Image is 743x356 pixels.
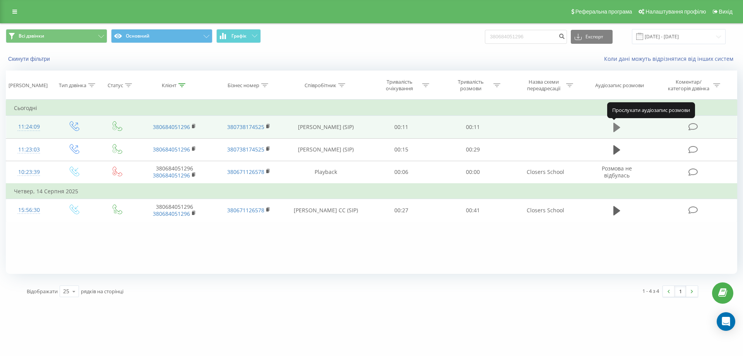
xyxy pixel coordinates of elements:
td: [PERSON_NAME] (SIP) [286,116,366,138]
div: Статус [108,82,123,89]
td: 00:27 [366,199,437,222]
a: Коли дані можуть відрізнятися вiд інших систем [604,55,737,62]
button: Основний [111,29,212,43]
div: Аудіозапис розмови [595,82,644,89]
button: Графік [216,29,261,43]
td: [PERSON_NAME] (SIP) [286,138,366,161]
td: 380684051296 [137,199,212,222]
td: Playback [286,161,366,184]
div: Open Intercom Messenger [717,312,735,331]
a: 380738174525 [227,146,264,153]
div: 15:56:30 [14,203,44,218]
a: 380671126578 [227,206,264,214]
div: Назва схеми переадресації [523,79,564,92]
a: 380684051296 [153,172,190,179]
td: 00:29 [437,138,508,161]
div: 11:24:09 [14,119,44,134]
span: Розмова не відбулась [602,165,632,179]
span: Реферальна програма [575,9,632,15]
td: Сьогодні [6,100,737,116]
td: 00:41 [437,199,508,222]
div: Бізнес номер [228,82,259,89]
a: 1 [675,286,686,297]
input: Пошук за номером [485,30,567,44]
td: 00:15 [366,138,437,161]
div: Прослухати аудіозапис розмови [607,102,695,118]
div: Тип дзвінка [59,82,86,89]
div: Співробітник [305,82,336,89]
span: Відображати [27,288,58,295]
span: рядків на сторінці [81,288,123,295]
div: Тривалість очікування [379,79,420,92]
div: 1 - 4 з 4 [642,287,659,295]
a: 380684051296 [153,146,190,153]
td: 00:11 [437,116,508,138]
td: 00:11 [366,116,437,138]
span: Графік [231,33,247,39]
button: Всі дзвінки [6,29,107,43]
button: Скинути фільтри [6,55,54,62]
a: 380684051296 [153,210,190,217]
td: 00:06 [366,161,437,184]
span: Налаштування профілю [645,9,706,15]
td: Closers School [508,199,583,222]
div: 25 [63,287,69,295]
td: Четвер, 14 Серпня 2025 [6,184,737,199]
a: 380684051296 [153,123,190,131]
a: 380671126578 [227,168,264,175]
div: 11:23:03 [14,142,44,157]
td: 380684051296 [137,161,212,184]
a: 380738174525 [227,123,264,131]
span: Вихід [719,9,733,15]
td: 00:00 [437,161,508,184]
div: Клієнт [162,82,176,89]
td: [PERSON_NAME] СС (SIP) [286,199,366,222]
span: Всі дзвінки [19,33,44,39]
div: 10:23:39 [14,165,44,180]
div: Коментар/категорія дзвінка [666,79,711,92]
button: Експорт [571,30,613,44]
td: Closers School [508,161,583,184]
div: Тривалість розмови [450,79,491,92]
div: [PERSON_NAME] [9,82,48,89]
